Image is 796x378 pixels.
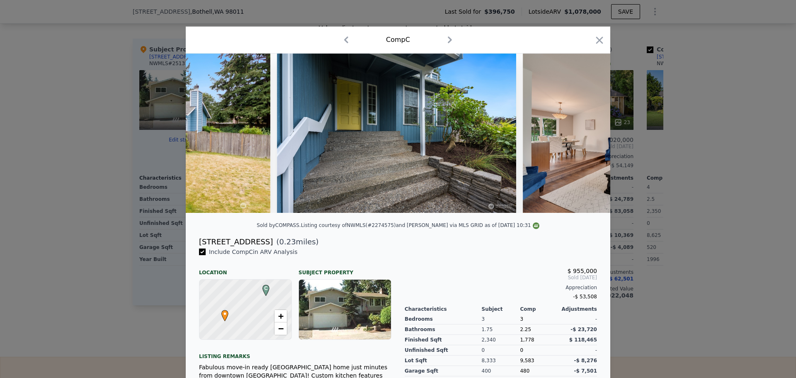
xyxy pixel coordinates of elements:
[405,345,482,356] div: Unfinished Sqft
[405,356,482,366] div: Lot Sqft
[558,345,597,356] div: -
[482,314,520,324] div: 3
[273,236,318,248] span: ( miles)
[573,294,597,300] span: -$ 53,508
[520,347,523,353] span: 0
[386,35,410,45] div: Comp C
[520,306,558,312] div: Comp
[558,314,597,324] div: -
[405,306,482,312] div: Characteristics
[482,306,520,312] div: Subject
[570,327,597,332] span: -$ 23,720
[482,345,520,356] div: 0
[257,222,301,228] div: Sold by COMPASS .
[569,337,597,343] span: $ 118,465
[301,222,539,228] div: Listing courtesy of NWMLS (#2274575) and [PERSON_NAME] via MLS GRID as of [DATE] 10:31
[279,237,296,246] span: 0.23
[277,54,517,213] img: Property Img
[219,307,231,320] span: •
[574,368,597,374] span: -$ 7,501
[574,358,597,363] span: -$ 8,276
[278,311,284,321] span: +
[274,322,287,335] a: Zoom out
[260,285,272,292] span: C
[405,366,482,376] div: Garage Sqft
[405,274,597,281] span: Sold [DATE]
[523,54,762,213] img: Property Img
[482,335,520,345] div: 2,340
[274,310,287,322] a: Zoom in
[482,356,520,366] div: 8,333
[219,310,224,315] div: •
[568,268,597,274] span: $ 955,000
[405,284,597,291] div: Appreciation
[520,324,558,335] div: 2.25
[199,346,391,360] div: Listing remarks
[533,222,539,229] img: NWMLS Logo
[199,236,273,248] div: [STREET_ADDRESS]
[482,324,520,335] div: 1.75
[405,324,482,335] div: Bathrooms
[199,263,292,276] div: Location
[206,249,301,255] span: Include Comp C in ARV Analysis
[405,314,482,324] div: Bedrooms
[558,306,597,312] div: Adjustments
[405,335,482,345] div: Finished Sqft
[298,263,391,276] div: Subject Property
[520,337,534,343] span: 1,778
[520,316,523,322] span: 3
[482,366,520,376] div: 400
[278,323,284,334] span: −
[260,285,265,290] div: C
[520,358,534,363] span: 9,583
[520,368,529,374] span: 480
